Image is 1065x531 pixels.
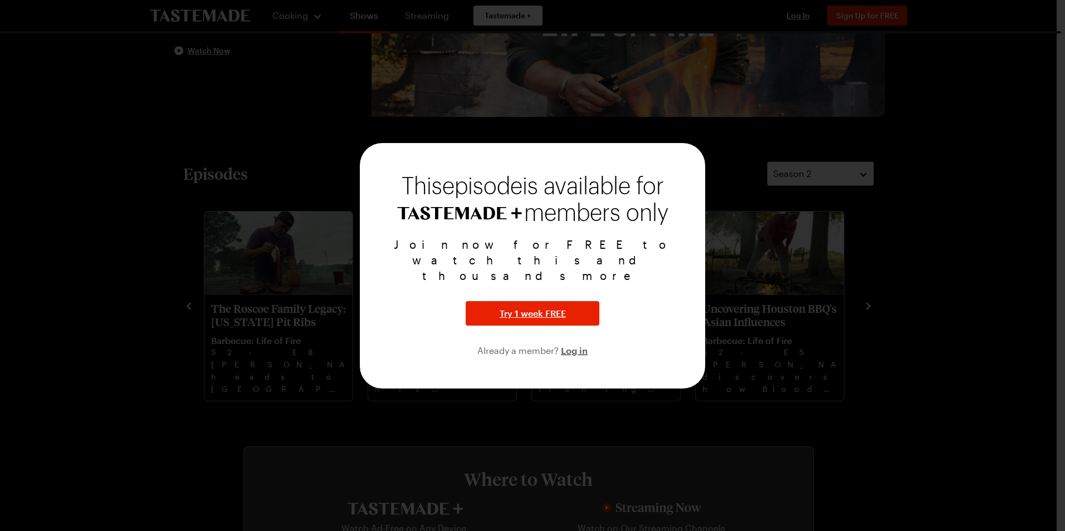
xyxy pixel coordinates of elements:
[402,175,664,198] span: This episode is available for
[500,307,566,320] span: Try 1 week FREE
[477,345,561,356] span: Already a member?
[373,237,692,283] p: Join now for FREE to watch this and thousands more
[561,343,588,357] button: Log in
[397,206,522,220] img: Tastemade+
[524,201,668,225] span: members only
[466,301,599,326] button: Try 1 week FREE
